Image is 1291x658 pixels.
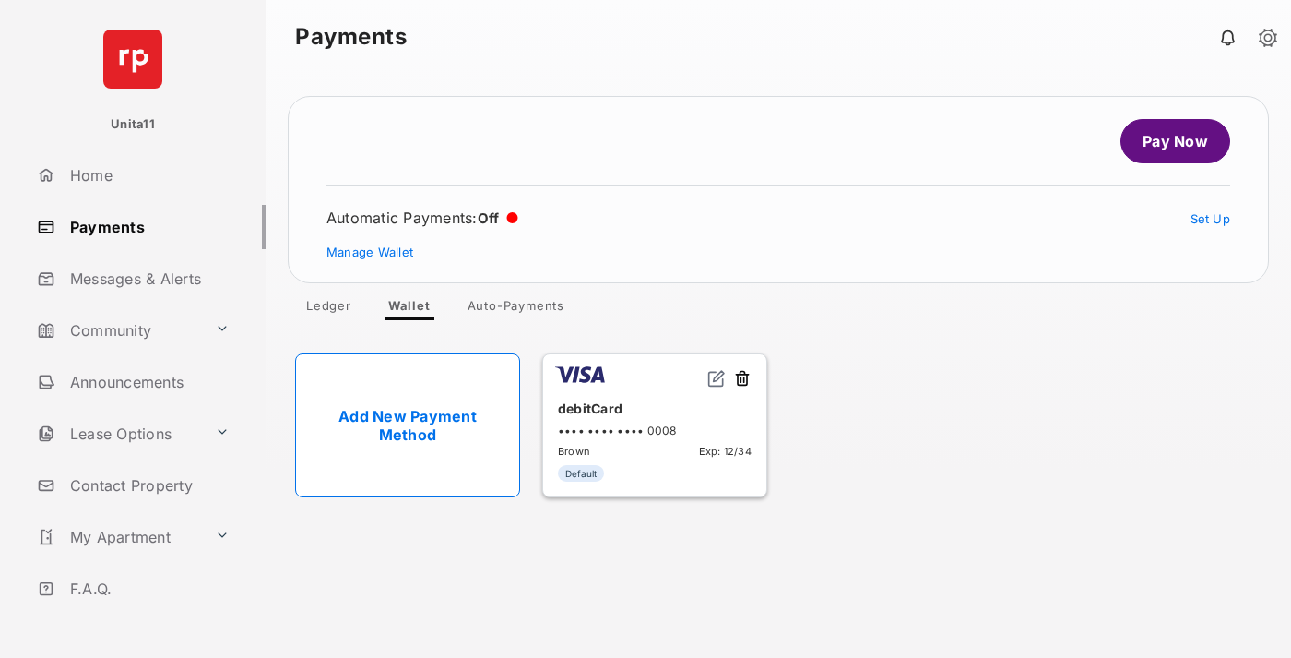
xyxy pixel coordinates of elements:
a: Messages & Alerts [30,257,266,301]
a: Add New Payment Method [295,353,520,497]
span: Off [478,209,500,227]
a: Lease Options [30,412,207,456]
a: Auto-Payments [453,298,579,320]
a: Home [30,153,266,197]
a: Announcements [30,360,266,404]
span: Exp: 12/34 [699,445,752,458]
a: Ledger [291,298,366,320]
p: Unita11 [111,115,155,134]
a: Community [30,308,207,353]
a: Set Up [1190,211,1231,226]
a: Contact Property [30,463,266,508]
a: F.A.Q. [30,567,266,611]
div: debitCard [558,393,752,424]
img: svg+xml;base64,PHN2ZyB4bWxucz0iaHR0cDovL3d3dy53My5vcmcvMjAwMC9zdmciIHdpZHRoPSI2NCIgaGVpZ2h0PSI2NC... [103,30,162,89]
a: Wallet [373,298,445,320]
img: svg+xml;base64,PHN2ZyB2aWV3Qm94PSIwIDAgMjQgMjQiIHdpZHRoPSIxNiIgaGVpZ2h0PSIxNiIgZmlsbD0ibm9uZSIgeG... [707,369,726,388]
a: Manage Wallet [326,245,413,259]
div: Automatic Payments : [326,209,518,227]
a: My Apartment [30,515,207,559]
a: Payments [30,205,266,249]
strong: Payments [295,26,407,48]
span: Brown [558,445,590,458]
div: •••• •••• •••• 0008 [558,424,752,437]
